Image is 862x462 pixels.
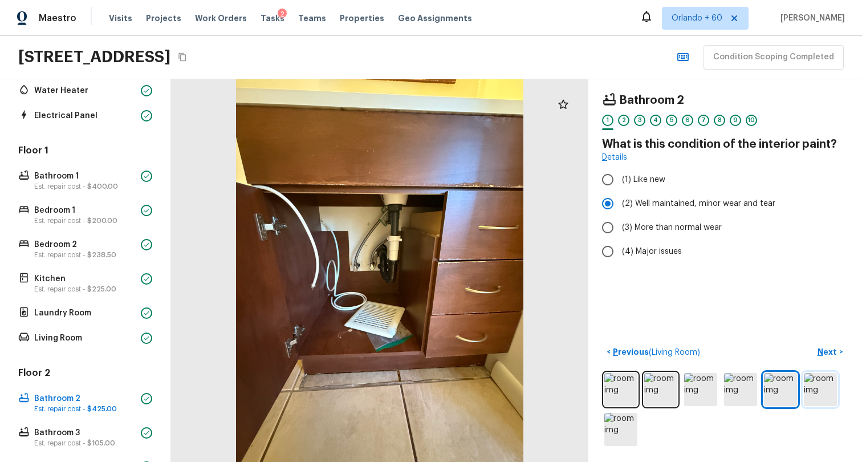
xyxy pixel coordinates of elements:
[34,393,136,404] p: Bathroom 2
[622,174,665,185] span: (1) Like new
[39,13,76,24] span: Maestro
[34,273,136,285] p: Kitchen
[34,439,136,448] p: Est. repair cost -
[611,346,700,358] p: Previous
[34,182,136,191] p: Est. repair cost -
[746,115,757,126] div: 10
[604,413,637,446] img: room img
[684,373,717,406] img: room img
[34,250,136,260] p: Est. repair cost -
[698,115,709,126] div: 7
[619,93,684,108] h4: Bathroom 2
[602,343,705,362] button: <Previous(Living Room)
[644,373,677,406] img: room img
[618,115,629,126] div: 2
[34,285,136,294] p: Est. repair cost -
[812,343,848,362] button: Next>
[604,373,637,406] img: room img
[18,47,170,67] h2: [STREET_ADDRESS]
[34,205,136,216] p: Bedroom 1
[602,137,848,152] h4: What is this condition of the interior paint?
[34,239,136,250] p: Bedroom 2
[340,13,384,24] span: Properties
[804,373,837,406] img: room img
[146,13,181,24] span: Projects
[34,110,136,121] p: Electrical Panel
[649,348,700,356] span: ( Living Room )
[109,13,132,24] span: Visits
[175,50,190,64] button: Copy Address
[776,13,845,24] span: [PERSON_NAME]
[602,152,627,163] a: Details
[261,14,284,22] span: Tasks
[34,427,136,439] p: Bathroom 3
[34,85,136,96] p: Water Heater
[34,171,136,182] p: Bathroom 1
[34,333,136,344] p: Living Room
[87,217,117,224] span: $200.00
[16,144,154,159] h5: Floor 1
[34,307,136,319] p: Laundry Room
[195,13,247,24] span: Work Orders
[87,183,118,190] span: $400.00
[672,13,722,24] span: Orlando + 60
[622,198,775,209] span: (2) Well maintained, minor wear and tear
[724,373,757,406] img: room img
[398,13,472,24] span: Geo Assignments
[622,222,722,233] span: (3) More than normal wear
[682,115,693,126] div: 6
[87,286,116,293] span: $225.00
[298,13,326,24] span: Teams
[714,115,725,126] div: 8
[87,252,116,258] span: $238.50
[34,404,136,414] p: Est. repair cost -
[87,440,115,447] span: $105.00
[622,246,682,257] span: (4) Major issues
[87,406,117,412] span: $425.00
[602,115,613,126] div: 1
[666,115,677,126] div: 5
[764,373,797,406] img: room img
[730,115,741,126] div: 9
[16,367,154,382] h5: Floor 2
[650,115,661,126] div: 4
[278,9,287,20] div: 2
[634,115,645,126] div: 3
[34,216,136,225] p: Est. repair cost -
[818,346,839,358] p: Next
